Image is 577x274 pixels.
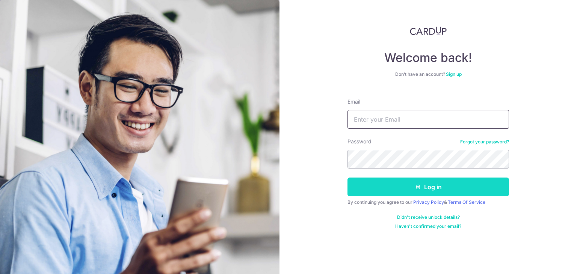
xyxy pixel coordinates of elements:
[395,223,461,229] a: Haven't confirmed your email?
[347,50,509,65] h4: Welcome back!
[347,138,372,145] label: Password
[460,139,509,145] a: Forgot your password?
[347,178,509,196] button: Log in
[347,199,509,205] div: By continuing you agree to our &
[347,110,509,129] input: Enter your Email
[448,199,485,205] a: Terms Of Service
[347,71,509,77] div: Don’t have an account?
[446,71,462,77] a: Sign up
[397,214,460,220] a: Didn't receive unlock details?
[410,26,447,35] img: CardUp Logo
[413,199,444,205] a: Privacy Policy
[347,98,360,105] label: Email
